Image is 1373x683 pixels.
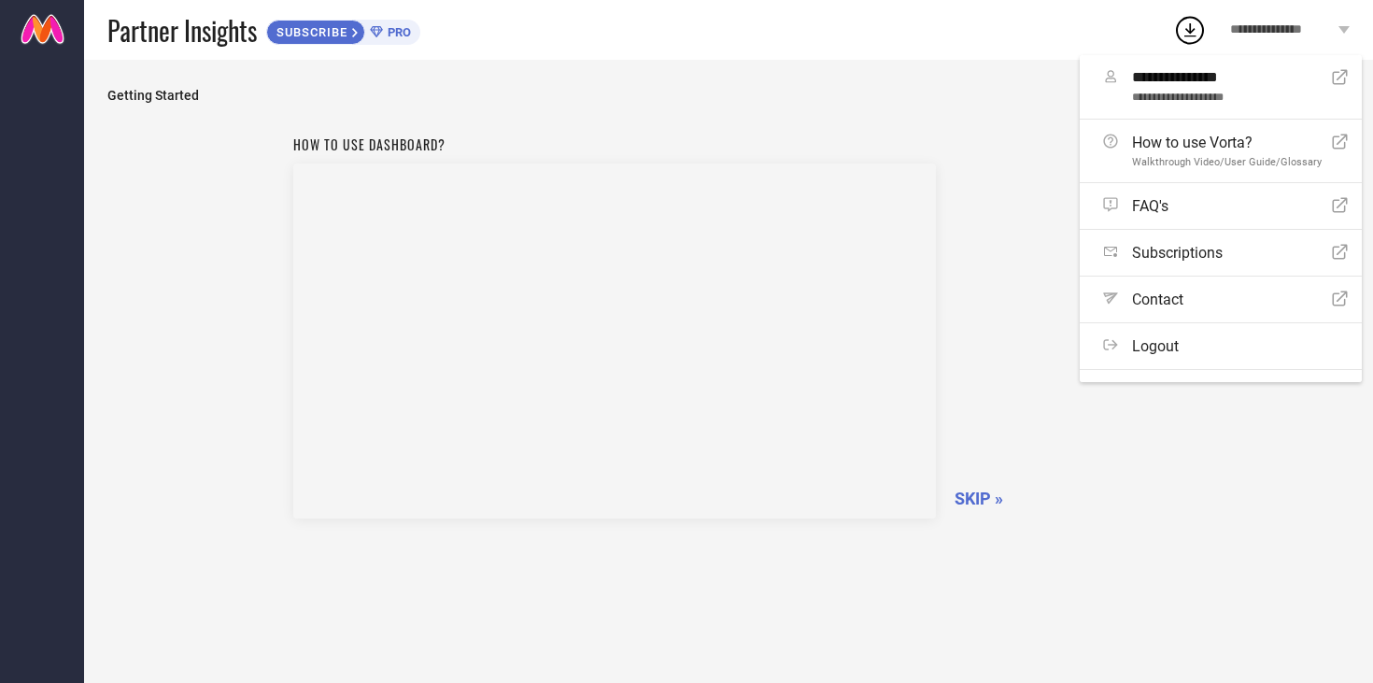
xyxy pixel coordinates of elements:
[1080,183,1362,229] a: FAQ's
[267,25,352,39] span: SUBSCRIBE
[107,11,257,50] span: Partner Insights
[293,164,936,519] iframe: To enrich screen reader interactions, please activate Accessibility in Grammarly extension settings
[955,489,1003,508] span: SKIP »
[383,25,411,39] span: PRO
[266,15,420,45] a: SUBSCRIBEPRO
[1132,156,1322,168] span: Walkthrough Video/User Guide/Glossary
[1080,230,1362,276] a: Subscriptions
[1173,13,1207,47] div: Open download list
[1132,291,1183,308] span: Contact
[1132,134,1322,151] span: How to use Vorta?
[293,135,936,154] h1: How to use dashboard?
[1080,277,1362,322] a: Contact
[1132,337,1179,355] span: Logout
[1080,120,1362,182] a: How to use Vorta?Walkthrough Video/User Guide/Glossary
[107,88,1350,103] span: Getting Started
[1132,197,1168,215] span: FAQ's
[1132,244,1223,262] span: Subscriptions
